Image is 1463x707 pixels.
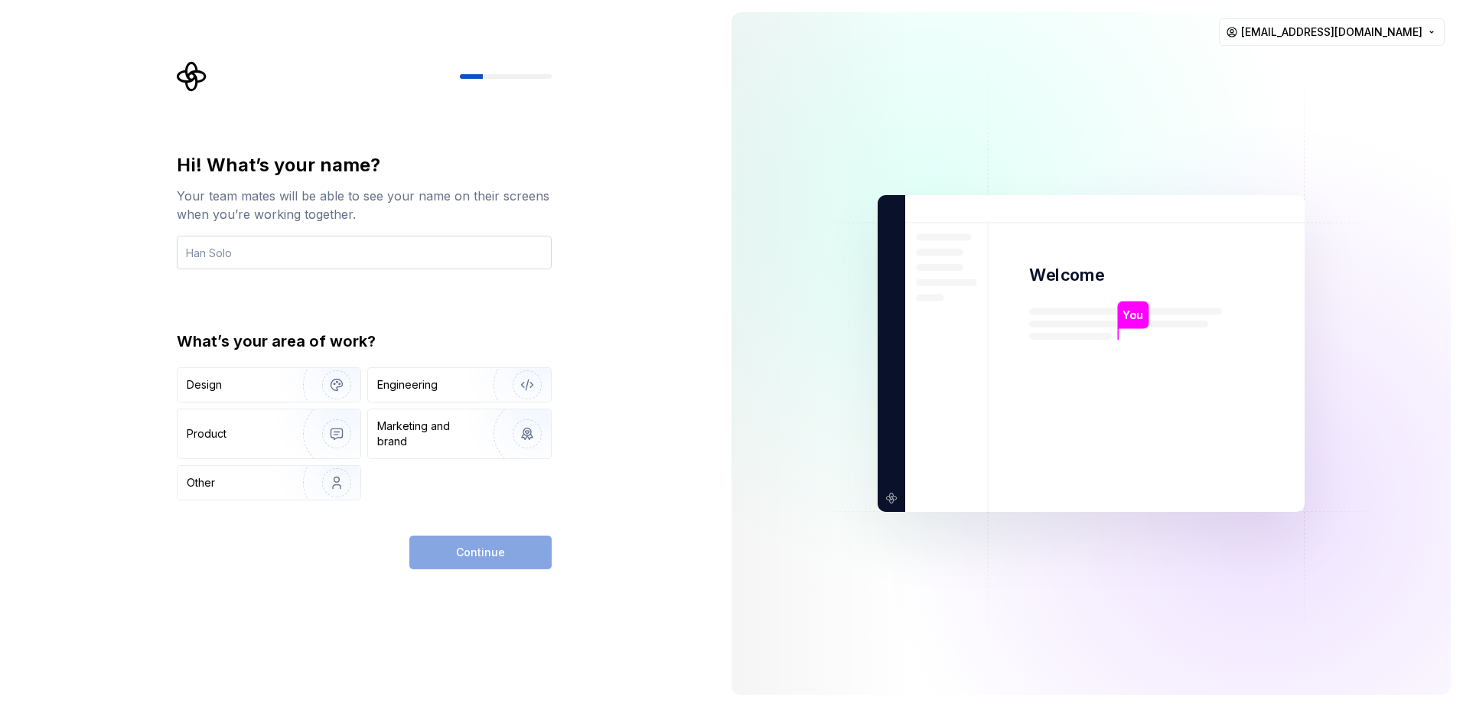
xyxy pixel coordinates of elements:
div: Design [187,377,222,393]
svg: Supernova Logo [177,61,207,92]
div: Engineering [377,377,438,393]
span: [EMAIL_ADDRESS][DOMAIN_NAME] [1241,24,1422,40]
div: Your team mates will be able to see your name on their screens when you’re working together. [177,187,552,223]
input: Han Solo [177,236,552,269]
button: [EMAIL_ADDRESS][DOMAIN_NAME] [1219,18,1445,46]
p: You [1123,307,1143,324]
div: Other [187,475,215,490]
div: What’s your area of work? [177,331,552,352]
div: Hi! What’s your name? [177,153,552,178]
div: Marketing and brand [377,419,481,449]
div: Product [187,426,226,441]
p: Welcome [1029,264,1104,286]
